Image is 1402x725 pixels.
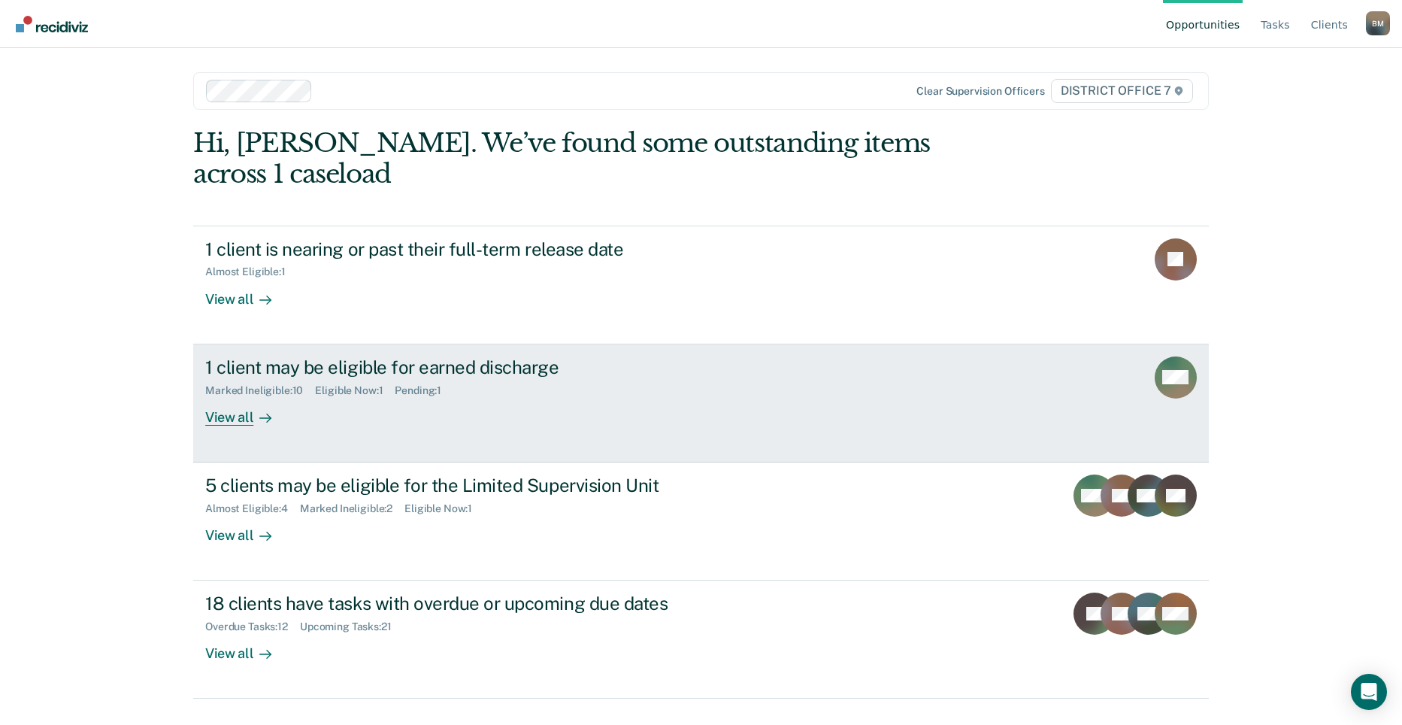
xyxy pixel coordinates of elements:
[193,128,1006,190] div: Hi, [PERSON_NAME]. We’ve found some outstanding items across 1 caseload
[205,620,300,633] div: Overdue Tasks : 12
[1366,11,1390,35] button: Profile dropdown button
[205,396,289,426] div: View all
[16,16,88,32] img: Recidiviz
[1366,11,1390,35] div: B M
[1351,674,1387,710] div: Open Intercom Messenger
[205,265,298,278] div: Almost Eligible : 1
[205,633,289,663] div: View all
[205,278,289,308] div: View all
[193,581,1209,699] a: 18 clients have tasks with overdue or upcoming due datesOverdue Tasks:12Upcoming Tasks:21View all
[205,356,733,378] div: 1 client may be eligible for earned discharge
[300,502,404,515] div: Marked Ineligible : 2
[916,85,1044,98] div: Clear supervision officers
[205,475,733,496] div: 5 clients may be eligible for the Limited Supervision Unit
[205,384,315,397] div: Marked Ineligible : 10
[193,463,1209,581] a: 5 clients may be eligible for the Limited Supervision UnitAlmost Eligible:4Marked Ineligible:2Eli...
[300,620,404,633] div: Upcoming Tasks : 21
[395,384,453,397] div: Pending : 1
[205,593,733,614] div: 18 clients have tasks with overdue or upcoming due dates
[404,502,484,515] div: Eligible Now : 1
[205,515,289,545] div: View all
[1051,79,1193,103] span: DISTRICT OFFICE 7
[315,384,395,397] div: Eligible Now : 1
[193,226,1209,344] a: 1 client is nearing or past their full-term release dateAlmost Eligible:1View all
[193,344,1209,463] a: 1 client may be eligible for earned dischargeMarked Ineligible:10Eligible Now:1Pending:1View all
[205,238,733,260] div: 1 client is nearing or past their full-term release date
[205,502,300,515] div: Almost Eligible : 4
